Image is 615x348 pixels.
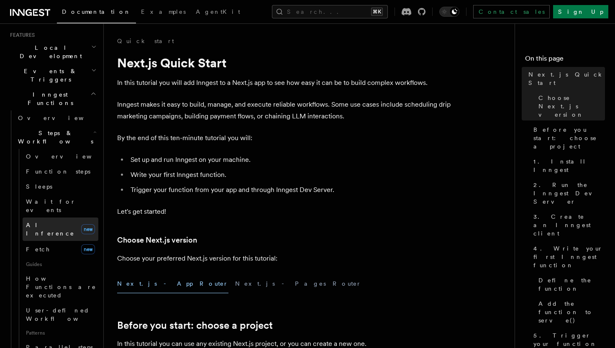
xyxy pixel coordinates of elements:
button: Local Development [7,40,98,64]
span: Overview [18,115,104,121]
span: AI Inference [26,222,74,237]
button: Next.js - Pages Router [235,274,361,293]
a: Fetchnew [23,241,98,258]
li: Trigger your function from your app and through Inngest Dev Server. [128,184,452,196]
a: Next.js Quick Start [525,67,605,90]
span: Examples [141,8,186,15]
a: Overview [23,149,98,164]
span: 3. Create an Inngest client [533,212,605,238]
span: Add the function to serve() [538,299,605,325]
p: Inngest makes it easy to build, manage, and execute reliable workflows. Some use cases include sc... [117,99,452,122]
a: AgentKit [191,3,245,23]
span: Events & Triggers [7,67,91,84]
span: Define the function [538,276,605,293]
a: 3. Create an Inngest client [530,209,605,241]
a: Contact sales [473,5,550,18]
span: Local Development [7,43,91,60]
li: Write your first Inngest function. [128,169,452,181]
span: How Functions are executed [26,275,96,299]
span: Sleeps [26,183,52,190]
p: In this tutorial you will add Inngest to a Next.js app to see how easy it can be to build complex... [117,77,452,89]
span: Steps & Workflows [15,129,93,146]
span: 2. Run the Inngest Dev Server [533,181,605,206]
p: Let's get started! [117,206,452,217]
a: 1. Install Inngest [530,154,605,177]
span: Function steps [26,168,90,175]
button: Steps & Workflows [15,125,98,149]
a: Overview [15,110,98,125]
span: Wait for events [26,198,76,213]
a: Before you start: choose a project [530,122,605,154]
a: Define the function [535,273,605,296]
h1: Next.js Quick Start [117,55,452,70]
h4: On this page [525,54,605,67]
span: AgentKit [196,8,240,15]
span: Guides [23,258,98,271]
span: Patterns [23,326,98,340]
a: AI Inferencenew [23,217,98,241]
button: Search...⌘K [272,5,388,18]
a: Before you start: choose a project [117,320,273,331]
span: Overview [26,153,112,160]
button: Inngest Functions [7,87,98,110]
span: new [81,244,95,254]
a: How Functions are executed [23,271,98,303]
a: Sleeps [23,179,98,194]
a: Function steps [23,164,98,179]
button: Next.js - App Router [117,274,228,293]
button: Events & Triggers [7,64,98,87]
a: Quick start [117,37,174,45]
a: Documentation [57,3,136,23]
span: Next.js Quick Start [528,70,605,87]
p: By the end of this ten-minute tutorial you will: [117,132,452,144]
a: Choose Next.js version [535,90,605,122]
a: 4. Write your first Inngest function [530,241,605,273]
span: Choose Next.js version [538,94,605,119]
a: Choose Next.js version [117,234,197,246]
p: Choose your preferred Next.js version for this tutorial: [117,253,452,264]
a: 2. Run the Inngest Dev Server [530,177,605,209]
span: Documentation [62,8,131,15]
a: Wait for events [23,194,98,217]
span: Before you start: choose a project [533,125,605,151]
kbd: ⌘K [371,8,383,16]
span: 1. Install Inngest [533,157,605,174]
li: Set up and run Inngest on your machine. [128,154,452,166]
span: Fetch [26,246,50,253]
span: Features [7,32,35,38]
a: Sign Up [553,5,608,18]
button: Toggle dark mode [439,7,459,17]
a: User-defined Workflows [23,303,98,326]
span: User-defined Workflows [26,307,101,322]
span: new [81,224,95,234]
span: 4. Write your first Inngest function [533,244,605,269]
a: Add the function to serve() [535,296,605,328]
a: Examples [136,3,191,23]
span: Inngest Functions [7,90,90,107]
